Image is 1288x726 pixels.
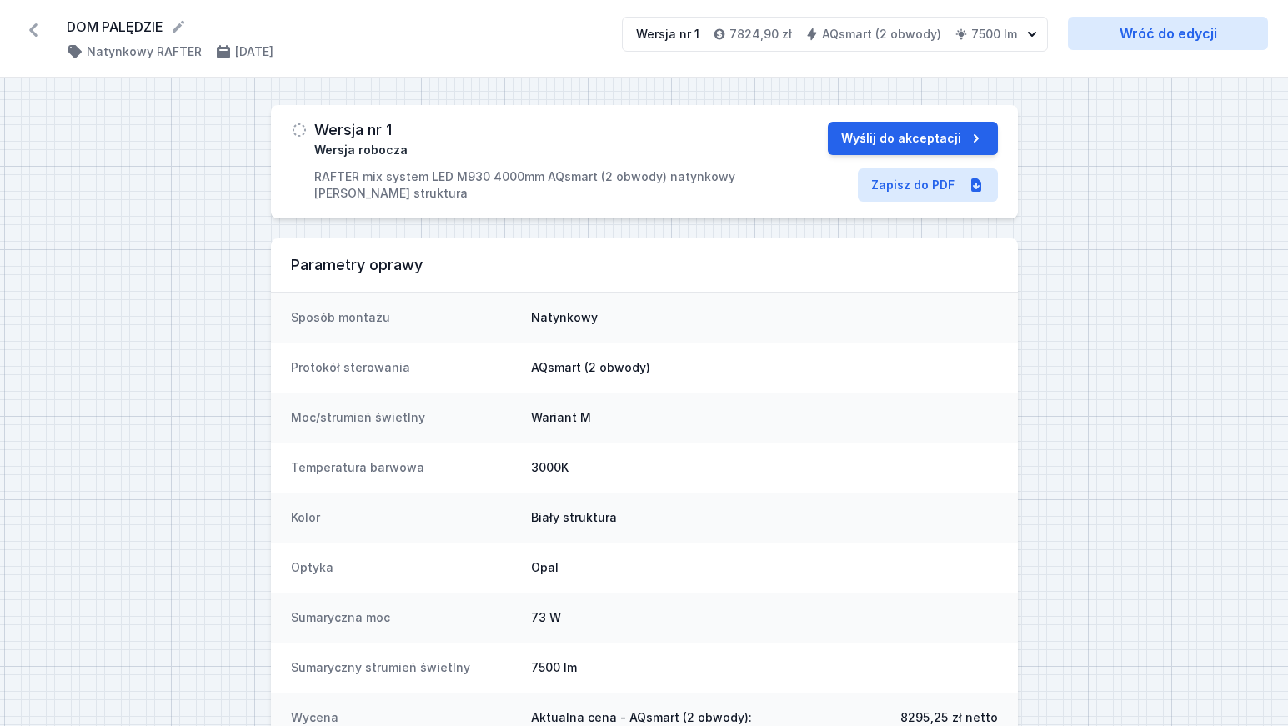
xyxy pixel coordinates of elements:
[291,359,518,376] dt: Protokół sterowania
[291,255,998,275] h3: Parametry oprawy
[314,122,392,138] h3: Wersja nr 1
[822,26,941,43] h4: AQsmart (2 obwody)
[729,26,792,43] h4: 7824,90 zł
[531,709,752,726] span: Aktualna cena - AQsmart (2 obwody):
[1068,17,1268,50] a: Wróć do edycji
[531,409,998,426] dd: Wariant M
[291,309,518,326] dt: Sposób montażu
[858,168,998,202] a: Zapisz do PDF
[531,659,998,676] dd: 7500 lm
[531,359,998,376] dd: AQsmart (2 obwody)
[291,509,518,526] dt: Kolor
[531,509,998,526] dd: Biały struktura
[291,122,308,138] img: draft.svg
[314,142,408,158] span: Wersja robocza
[971,26,1017,43] h4: 7500 lm
[291,659,518,676] dt: Sumaryczny strumień świetlny
[291,459,518,476] dt: Temperatura barwowa
[622,17,1048,52] button: Wersja nr 17824,90 złAQsmart (2 obwody)7500 lm
[636,26,699,43] div: Wersja nr 1
[87,43,202,60] h4: Natynkowy RAFTER
[828,122,998,155] button: Wyślij do akceptacji
[291,409,518,426] dt: Moc/strumień świetlny
[531,459,998,476] dd: 3000K
[67,17,602,37] form: DOM PALĘDZIE
[531,309,998,326] dd: Natynkowy
[531,609,998,626] dd: 73 W
[170,18,187,35] button: Edytuj nazwę projektu
[291,559,518,576] dt: Optyka
[235,43,273,60] h4: [DATE]
[900,709,998,726] span: 8295,25 zł netto
[531,559,998,576] dd: Opal
[314,168,762,202] p: RAFTER mix system LED M930 4000mm AQsmart (2 obwody) natynkowy [PERSON_NAME] struktura
[291,609,518,626] dt: Sumaryczna moc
